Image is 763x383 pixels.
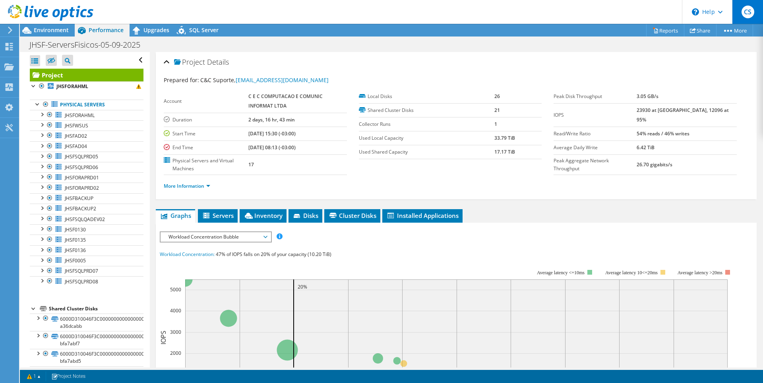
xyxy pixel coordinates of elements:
[65,164,98,171] span: JHSFSQLPRD06
[65,205,96,212] span: JHSFBACKUP2
[30,193,143,204] a: JHSFBACKUP
[165,232,267,242] span: Workload Concentration Bubble
[637,107,729,123] b: 23930 at [GEOGRAPHIC_DATA], 12096 at 95%
[637,144,655,151] b: 6.42 TiB
[65,195,93,202] span: JHSFBACKUP
[216,251,331,258] span: 47% of IOPS falls on 20% of your capacity (10.20 TiB)
[537,270,585,275] tspan: Average latency <=10ms
[46,371,91,381] a: Project Notes
[65,112,95,119] span: JHSFORAHML
[170,329,181,335] text: 3000
[30,100,143,110] a: Physical Servers
[65,257,86,264] span: JHSF0005
[30,276,143,287] a: JHSFSQLPRD08
[65,247,86,254] span: JHSF0136
[30,349,143,366] a: 6000D310046F3C00000000000000005E-bfa7abd5
[65,237,86,243] span: JHSF0135
[202,212,234,219] span: Servers
[170,307,181,314] text: 4000
[65,216,105,223] span: JHSFSQLQADEV02
[742,6,754,18] span: CS
[174,58,205,66] span: Project
[65,185,99,191] span: JHSFORAPRD02
[65,143,87,150] span: JHSFAD04
[716,24,753,37] a: More
[359,92,494,100] label: Local Disks
[248,130,296,137] b: [DATE] 15:30 (-03:00)
[554,92,637,100] label: Peak Disk Throughput
[21,371,46,381] a: 1
[65,153,98,160] span: JHSFSQLPRD05
[30,256,143,266] a: JHSF0005
[164,76,199,84] label: Prepared for:
[494,121,497,127] b: 1
[65,174,99,181] span: JHSFORAPRD01
[292,212,318,219] span: Disks
[30,224,143,235] a: JHSF0130
[189,26,219,34] span: SQL Server
[359,134,494,142] label: Used Local Capacity
[65,268,98,274] span: JHSFSQLPRD07
[30,214,143,224] a: JHSFSQLQADEV02
[692,8,699,15] svg: \n
[159,331,168,345] text: IOPS
[30,245,143,256] a: JHSF0136
[494,107,500,114] b: 21
[248,93,323,109] b: C E C COMPUTACAO E COMUNIC INFORMAT LTDA
[637,161,672,168] b: 26.70 gigabits/s
[30,235,143,245] a: JHSF0135
[605,270,658,275] tspan: Average latency 10<=20ms
[30,120,143,131] a: JHSFWSUS
[30,141,143,152] a: JHSFAD04
[386,212,459,219] span: Installed Applications
[170,350,181,356] text: 2000
[56,83,88,90] b: JHSFORAHML
[30,81,143,92] a: JHSFORAHML
[30,152,143,162] a: JHSFSQLPRD05
[34,26,69,34] span: Environment
[248,144,296,151] b: [DATE] 08:13 (-03:00)
[244,212,283,219] span: Inventory
[49,304,143,314] div: Shared Cluster Disks
[554,144,637,152] label: Average Daily Write
[65,278,98,285] span: JHSFSQLPRD08
[30,162,143,172] a: JHSFSQLPRD06
[30,204,143,214] a: JHSFBACKUP2
[65,226,86,233] span: JHSF0130
[30,131,143,141] a: JHSFAD02
[554,111,637,119] label: IOPS
[89,26,124,34] span: Performance
[298,283,307,290] text: 20%
[30,314,143,331] a: 6000D310046F3C00000000000000003C-a36dcabb
[684,24,717,37] a: Share
[637,130,689,137] b: 54% reads / 46% writes
[160,212,191,219] span: Graphs
[164,144,248,152] label: End Time
[494,93,500,100] b: 26
[248,116,295,123] b: 2 days, 16 hr, 43 min
[170,286,181,293] text: 5000
[646,24,684,37] a: Reports
[248,161,254,168] b: 17
[678,270,722,275] text: Average latency >20ms
[30,266,143,276] a: JHSFSQLPRD07
[359,106,494,114] label: Shared Cluster Disks
[236,76,329,84] a: [EMAIL_ADDRESS][DOMAIN_NAME]
[554,157,637,173] label: Peak Aggregate Network Throughput
[164,116,248,124] label: Duration
[494,148,515,155] b: 17.17 TiB
[359,120,494,128] label: Collector Runs
[494,135,515,141] b: 33.79 TiB
[65,133,87,139] span: JHSFAD02
[200,76,329,84] span: C&C Suporte,
[26,40,153,49] h1: JHSF-ServersFisicos-05-09-2025
[164,183,210,189] a: More Information
[554,130,637,138] label: Read/Write Ratio
[30,331,143,348] a: 6000D310046F3C00000000000000005A-bfa7abf7
[30,69,143,81] a: Project
[143,26,169,34] span: Upgrades
[160,251,215,258] span: Workload Concentration:
[164,130,248,138] label: Start Time
[65,122,88,129] span: JHSFWSUS
[30,110,143,120] a: JHSFORAHML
